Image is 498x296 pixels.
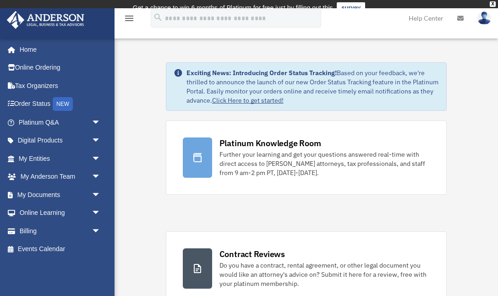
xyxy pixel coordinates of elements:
a: Billingarrow_drop_down [6,222,115,240]
a: Platinum Q&Aarrow_drop_down [6,113,115,132]
span: arrow_drop_down [92,204,110,223]
a: Tax Organizers [6,77,115,95]
span: arrow_drop_down [92,168,110,186]
div: Further your learning and get your questions answered real-time with direct access to [PERSON_NAM... [219,150,430,177]
img: Anderson Advisors Platinum Portal [4,11,87,29]
div: Contract Reviews [219,248,285,260]
a: Digital Productsarrow_drop_down [6,132,115,150]
div: Platinum Knowledge Room [219,137,321,149]
a: menu [124,16,135,24]
span: arrow_drop_down [92,186,110,204]
a: My Anderson Teamarrow_drop_down [6,168,115,186]
a: survey [337,2,365,13]
a: My Documentsarrow_drop_down [6,186,115,204]
a: Online Learningarrow_drop_down [6,204,115,222]
a: Home [6,40,110,59]
i: menu [124,13,135,24]
a: Platinum Knowledge Room Further your learning and get your questions answered real-time with dire... [166,121,447,195]
a: Online Ordering [6,59,115,77]
div: NEW [53,97,73,111]
a: My Entitiesarrow_drop_down [6,149,115,168]
div: Do you have a contract, rental agreement, or other legal document you would like an attorney's ad... [219,261,430,288]
a: Click Here to get started! [212,96,284,104]
span: arrow_drop_down [92,113,110,132]
div: Based on your feedback, we're thrilled to announce the launch of our new Order Status Tracking fe... [186,68,439,105]
i: search [153,12,163,22]
div: Get a chance to win 6 months of Platinum for free just by filling out this [133,2,333,13]
a: Order StatusNEW [6,95,115,114]
span: arrow_drop_down [92,132,110,150]
img: User Pic [477,11,491,25]
span: arrow_drop_down [92,222,110,241]
span: arrow_drop_down [92,149,110,168]
a: Events Calendar [6,240,115,258]
div: close [490,1,496,7]
strong: Exciting News: Introducing Order Status Tracking! [186,69,337,77]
